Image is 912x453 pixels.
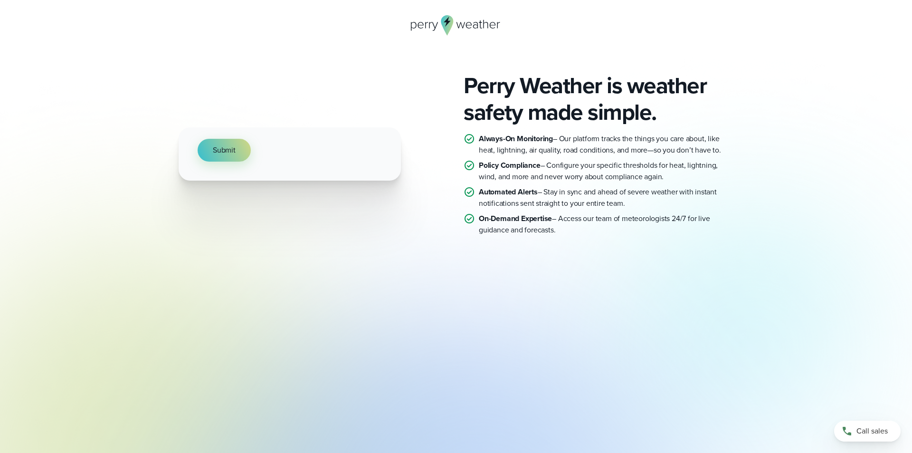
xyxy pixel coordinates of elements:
p: – Our platform tracks the things you care about, like heat, lightning, air quality, road conditio... [479,133,733,156]
strong: Always-On Monitoring [479,133,553,144]
span: Call sales [856,425,888,437]
p: – Stay in sync and ahead of severe weather with instant notifications sent straight to your entir... [479,186,733,209]
button: Submit [198,139,251,162]
p: – Configure your specific thresholds for heat, lightning, wind, and more and never worry about co... [479,160,733,183]
span: Submit [213,145,236,156]
p: – Access our team of meteorologists 24/7 for live guidance and forecasts. [479,213,733,236]
h2: Perry Weather is weather safety made simple. [464,72,733,125]
strong: Automated Alerts [479,186,538,197]
a: Call sales [834,421,901,442]
strong: Policy Compliance [479,160,541,171]
strong: On-Demand Expertise [479,213,552,224]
